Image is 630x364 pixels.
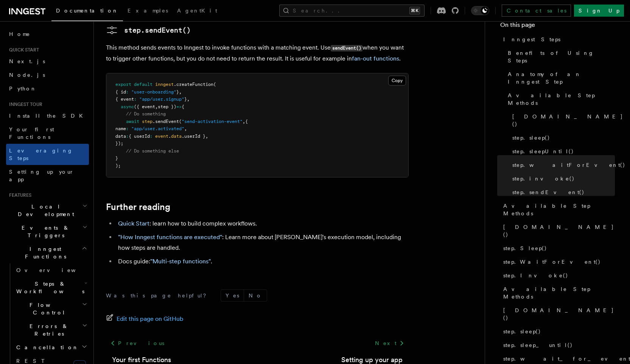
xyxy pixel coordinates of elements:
a: [DOMAIN_NAME]() [509,110,615,131]
button: Yes [221,290,244,301]
span: Available Step Methods [503,285,615,300]
span: , [155,104,158,109]
span: export [115,82,131,87]
span: ( [213,82,216,87]
span: Inngest Steps [503,36,560,43]
span: . [168,134,171,139]
span: { [182,104,184,109]
span: async [121,104,134,109]
span: Node.js [9,72,45,78]
a: Examples [123,2,173,20]
span: step.WaitForEvent() [503,258,601,266]
span: Setting up your app [9,169,74,182]
span: AgentKit [177,8,217,14]
a: AgentKit [173,2,222,20]
span: Leveraging Steps [9,148,73,161]
button: Local Development [6,200,89,221]
a: "Multi-step functions" [150,258,211,265]
span: step.Sleep() [503,244,547,252]
span: : [134,96,137,102]
a: [DOMAIN_NAME]() [500,220,615,241]
span: { [245,119,248,124]
span: .userId } [182,134,205,139]
kbd: ⌘K [409,7,420,14]
span: "user-onboarding" [131,89,176,95]
span: Available Step Methods [503,202,615,217]
span: data [171,134,182,139]
span: ({ event [134,104,155,109]
a: Overview [13,263,89,277]
span: step.sleepUntil() [512,148,574,155]
button: Errors & Retries [13,319,89,341]
a: Documentation [51,2,123,21]
a: Quick Start [118,220,149,227]
pre: step.sendEvent() [124,25,191,36]
span: Benefits of Using Steps [508,49,615,64]
h4: On this page [500,20,615,33]
a: Inngest Steps [500,33,615,46]
span: Install the SDK [9,113,87,119]
span: [DOMAIN_NAME]() [503,223,615,238]
span: await [126,119,139,124]
span: Your first Functions [9,126,54,140]
a: Setting up your app [6,165,89,186]
span: step.sleep_until() [503,341,573,349]
span: ); [115,163,121,168]
span: Examples [128,8,168,14]
span: // Do something else [126,148,179,154]
a: Next [370,336,409,350]
span: Next.js [9,58,45,64]
span: step.invoke() [512,175,575,182]
a: Edit this page on GitHub [106,314,184,324]
span: Events & Triggers [6,224,82,239]
a: Available Step Methods [500,282,615,303]
a: Next.js [6,54,89,68]
a: Home [6,27,89,41]
button: Steps & Workflows [13,277,89,298]
a: Further reading [106,202,170,212]
span: { id [115,89,126,95]
span: [DOMAIN_NAME]() [503,306,615,322]
span: Available Step Methods [508,92,615,107]
span: .createFunction [174,82,213,87]
button: Flow Control [13,298,89,319]
a: Your first Functions [6,123,89,144]
a: Contact sales [502,5,571,17]
span: Edit this page on GitHub [117,314,184,324]
span: , [179,89,182,95]
span: inngest [155,82,174,87]
span: step.waitForEvent() [512,161,625,169]
a: step.sleep() [509,131,615,145]
span: , [243,119,245,124]
li: : Learn more about [PERSON_NAME]'s execution model, including how steps are handled. [116,232,409,253]
a: step.WaitForEvent() [500,255,615,269]
span: step }) [158,104,176,109]
span: step.sendEvent() [512,188,585,196]
span: { event [115,96,134,102]
a: Sign Up [574,5,624,17]
button: Cancellation [13,341,89,354]
span: Inngest Functions [6,245,82,260]
span: } [184,96,187,102]
a: Anatomy of an Inngest Step [505,67,615,89]
li: Docs guide: . [116,256,409,267]
a: step.Invoke() [500,269,615,282]
a: Install the SDK [6,109,89,123]
a: Python [6,82,89,95]
span: // Do something [126,111,166,117]
span: Features [6,192,31,198]
a: Previous [106,336,168,350]
a: fan-out functions [352,55,399,62]
span: Local Development [6,203,82,218]
span: step.sleep() [512,134,550,142]
span: Home [9,30,30,38]
span: Python [9,86,37,92]
a: "How Inngest functions are executed" [118,233,222,241]
a: step.sleep_until() [500,338,615,352]
li: : learn how to build complex workflows. [116,218,409,229]
span: ( [179,119,182,124]
a: step.sendEvent() [509,185,615,199]
span: step [142,119,152,124]
span: } [115,156,118,161]
span: Flow Control [13,301,82,316]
